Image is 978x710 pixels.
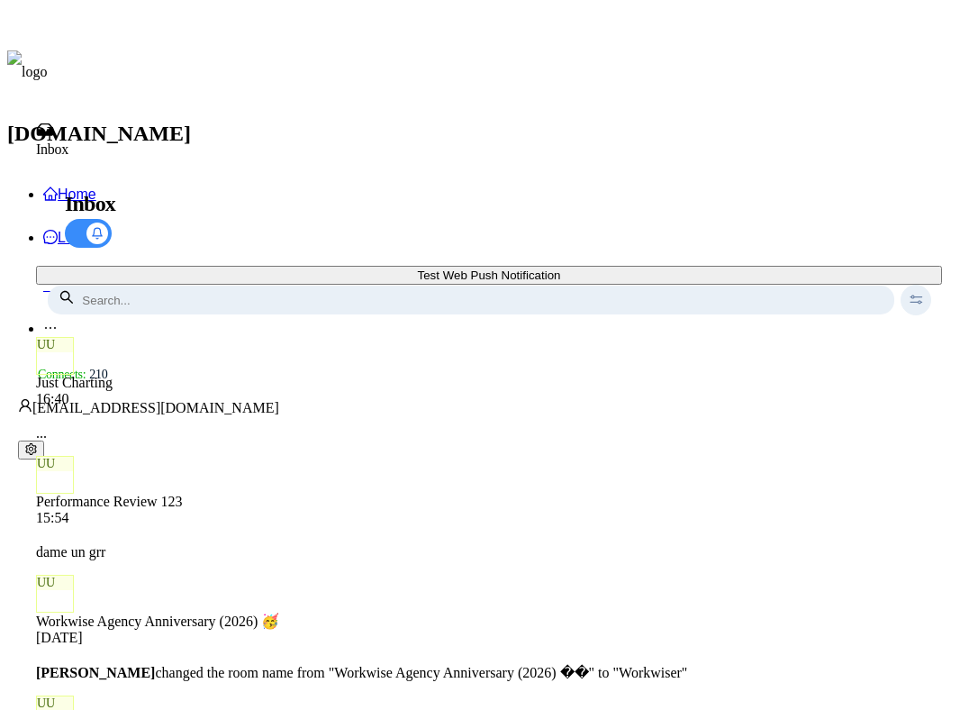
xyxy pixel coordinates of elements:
[37,338,73,352] div: UU
[18,441,44,457] a: setting
[36,391,942,407] div: 16:40
[36,494,942,510] div: Performance Review 123
[36,664,942,681] p: changed the room name from "Workwise Agency Anniversary (2026) ��" to "Workwiser"
[36,375,942,391] div: Just Charting
[37,576,73,590] div: UU
[18,441,44,460] button: setting
[36,665,155,680] strong: [PERSON_NAME]
[36,544,942,560] p: dame un grr
[65,189,913,220] h1: Inbox
[7,50,47,94] img: logo
[25,443,37,455] span: setting
[37,457,73,471] div: UU
[36,425,942,441] p: ...
[18,368,32,382] img: upwork-logo.png
[48,280,894,321] input: Search...
[36,141,68,157] span: Inbox
[36,266,942,285] button: Test Web Push Notification
[18,398,32,413] span: user
[36,630,942,646] div: [DATE]
[417,269,560,282] span: Test Web Push Notification
[7,112,971,155] h1: [DOMAIN_NAME]
[36,510,942,526] div: 15:54
[59,290,74,310] span: search
[36,613,942,630] div: Workwise Agency Anniversary (2026) 🥳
